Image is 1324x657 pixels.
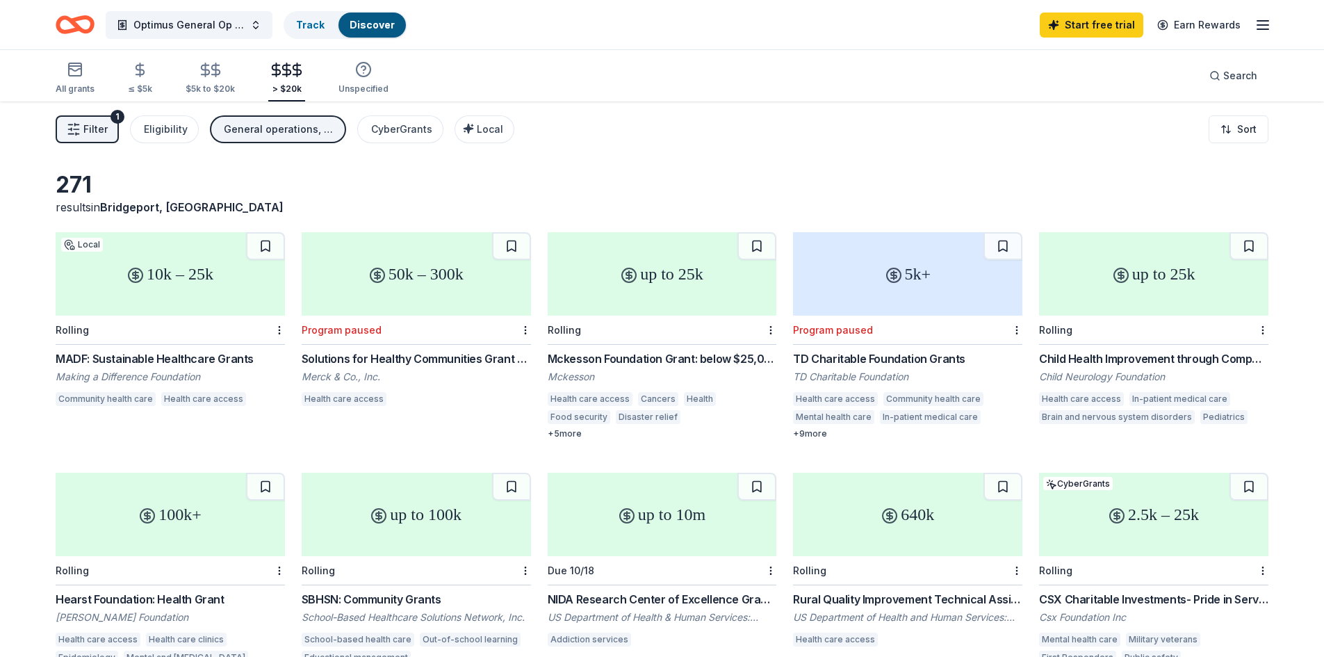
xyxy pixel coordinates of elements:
a: 50k – 300kProgram pausedSolutions for Healthy Communities Grant ProgramMerck & Co., Inc.Health ca... [302,232,531,410]
div: 100k+ [56,473,285,556]
div: Mental health care [1039,633,1120,647]
div: Pediatrics [1200,410,1248,424]
div: Child Health Improvement through Computer Automation – Child Neurology (CHICA-CN) [1039,350,1268,367]
div: Merck & Co., Inc. [302,370,531,384]
div: 271 [56,171,285,199]
div: Local [61,238,103,252]
div: Making a Difference Foundation [56,370,285,384]
div: NIDA Research Center of Excellence Grant Program (P50 Clinical Trial Optional) (345364) [548,591,777,608]
div: Csx Foundation Inc [1039,610,1268,624]
div: Health care access [56,633,140,647]
div: Health care access [1039,392,1124,406]
button: Local [455,115,514,143]
span: Bridgeport, [GEOGRAPHIC_DATA] [100,200,284,214]
a: Discover [350,19,395,31]
div: SBHSN: Community Grants [302,591,531,608]
button: Filter1 [56,115,119,143]
div: US Department of Health & Human Services: National Institutes of Health (NIH) [548,610,777,624]
div: All grants [56,83,95,95]
div: General operations, Projects & programming, Training and capacity building [224,121,335,138]
button: General operations, Projects & programming, Training and capacity building [210,115,346,143]
button: Sort [1209,115,1268,143]
div: Mental health care [793,410,874,424]
div: Child Neurology Foundation [1039,370,1268,384]
a: up to 25kRollingChild Health Improvement through Computer Automation – Child Neurology (CHICA-CN)... [1039,232,1268,428]
div: Brain and nervous system disorders [1039,410,1195,424]
div: Health care access [793,392,878,406]
div: Eligibility [144,121,188,138]
a: Earn Rewards [1149,13,1249,38]
div: + 5 more [548,428,777,439]
div: Due 10/18 [548,565,594,576]
div: Health care access [548,392,632,406]
div: Rolling [1039,565,1072,576]
span: Optimus General Op Funding [133,17,245,33]
div: up to 10m [548,473,777,556]
div: 1 [111,110,124,124]
div: up to 25k [1039,232,1268,316]
div: results [56,199,285,216]
div: Community health care [883,392,983,406]
span: Search [1223,67,1257,84]
a: 640kRollingRural Quality Improvement Technical Assistance Cooperative Agreement (340895)US Depart... [793,473,1022,651]
div: In-patient medical care [880,410,981,424]
div: 10k – 25k [56,232,285,316]
div: MADF: Sustainable Healthcare Grants [56,350,285,367]
a: up to 10mDue 10/18NIDA Research Center of Excellence Grant Program (P50 Clinical Trial Optional) ... [548,473,777,651]
a: Start free trial [1040,13,1143,38]
a: Home [56,8,95,41]
div: Rural Quality Improvement Technical Assistance Cooperative Agreement (340895) [793,591,1022,608]
div: CyberGrants [371,121,432,138]
a: up to 25kRollingMckesson Foundation Grant: below $25,000MckessonHealth care accessCancersHealthFo... [548,232,777,439]
div: Out-of-school learning [420,633,521,647]
div: Addiction services [548,633,631,647]
div: Health care access [161,392,246,406]
div: Financial services [686,410,765,424]
button: Optimus General Op Funding [106,11,272,39]
div: [PERSON_NAME] Foundation [56,610,285,624]
div: US Department of Health and Human Services: Health Resources & Services Administration (HRSA) [793,610,1022,624]
div: Health care access [793,633,878,647]
div: > $20k [268,83,305,95]
div: Food security [548,410,610,424]
div: Disaster relief [616,410,680,424]
div: School-based health care [302,633,414,647]
div: Mckesson [548,370,777,384]
div: Mckesson Foundation Grant: below $25,000 [548,350,777,367]
button: CyberGrants [357,115,443,143]
button: All grants [56,56,95,102]
div: Cancers [638,392,678,406]
div: 50k – 300k [302,232,531,316]
div: Solutions for Healthy Communities Grant Program [302,350,531,367]
div: Community health care [56,392,156,406]
button: Unspecified [338,56,389,102]
a: 5k+Program pausedTD Charitable Foundation GrantsTD Charitable FoundationHealth care accessCommuni... [793,232,1022,439]
button: $5k to $20k [186,56,235,102]
div: Rolling [56,324,89,336]
button: TrackDiscover [284,11,407,39]
span: Local [477,123,503,135]
div: ≤ $5k [128,83,152,95]
div: Health care clinics [146,633,227,647]
div: Health care access [302,392,386,406]
div: Rolling [793,565,826,576]
div: 640k [793,473,1022,556]
div: Rolling [56,565,89,576]
div: up to 100k [302,473,531,556]
div: CyberGrants [1043,477,1113,490]
a: 10k – 25kLocalRollingMADF: Sustainable Healthcare GrantsMaking a Difference FoundationCommunity h... [56,232,285,410]
span: in [91,200,284,214]
div: Rolling [1039,324,1072,336]
div: School-Based Healthcare Solutions Network, Inc. [302,610,531,624]
span: Sort [1237,121,1257,138]
div: Program paused [302,324,382,336]
div: CSX Charitable Investments- Pride in Service Grants [1039,591,1268,608]
button: Search [1198,62,1268,90]
div: In-patient medical care [1129,392,1230,406]
span: Filter [83,121,108,138]
div: 5k+ [793,232,1022,316]
div: TD Charitable Foundation Grants [793,350,1022,367]
div: Rolling [302,565,335,576]
div: Unspecified [338,83,389,95]
div: 2.5k – 25k [1039,473,1268,556]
